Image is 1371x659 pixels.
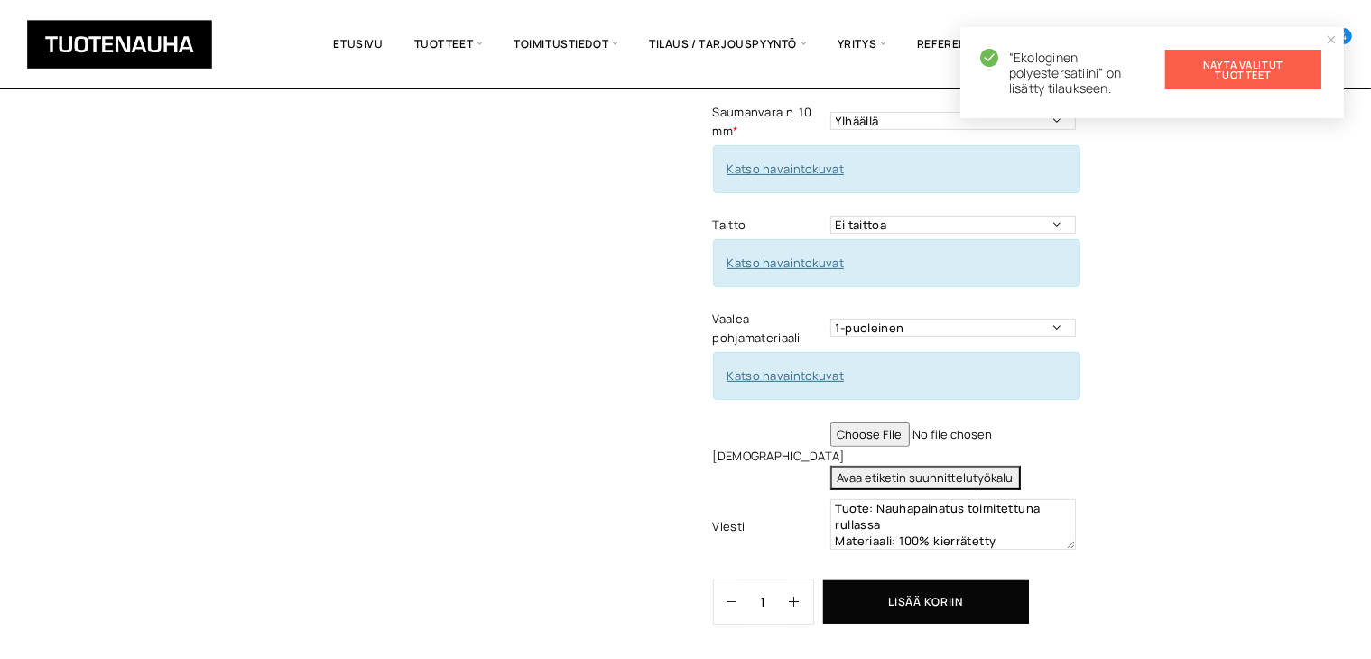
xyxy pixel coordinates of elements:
label: [DEMOGRAPHIC_DATA] [713,447,826,466]
span: “Ekologinen polyestersatiini” on lisätty tilaukseen. [1009,50,1321,96]
span: Toimitustiedot [498,14,634,75]
a: Katso havaintokuvat [727,255,845,271]
span: Tuotteet [399,14,498,75]
a: Näytä valitut tuotteet [1165,50,1321,89]
span: Tilaus / Tarjouspyyntö [634,14,822,75]
label: Vaalea pohjamateriaali [713,310,826,348]
a: Referenssit [902,14,1008,75]
a: Katso havaintokuvat [727,367,845,384]
span: Yritys [822,14,902,75]
a: Etusivu [318,14,398,75]
span: 4 [1336,28,1352,44]
img: Tuotenauha Oy [27,20,212,69]
label: Taitto [713,216,826,235]
label: Viesti [713,517,826,536]
button: Lisää koriin [823,580,1029,625]
a: Cart [1327,35,1344,57]
button: Avaa etiketin suunnittelutyökalu [830,466,1021,490]
a: Katso havaintokuvat [727,161,845,177]
label: Saumanvara n. 10 mm [713,103,826,141]
input: Määrä [737,580,790,624]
